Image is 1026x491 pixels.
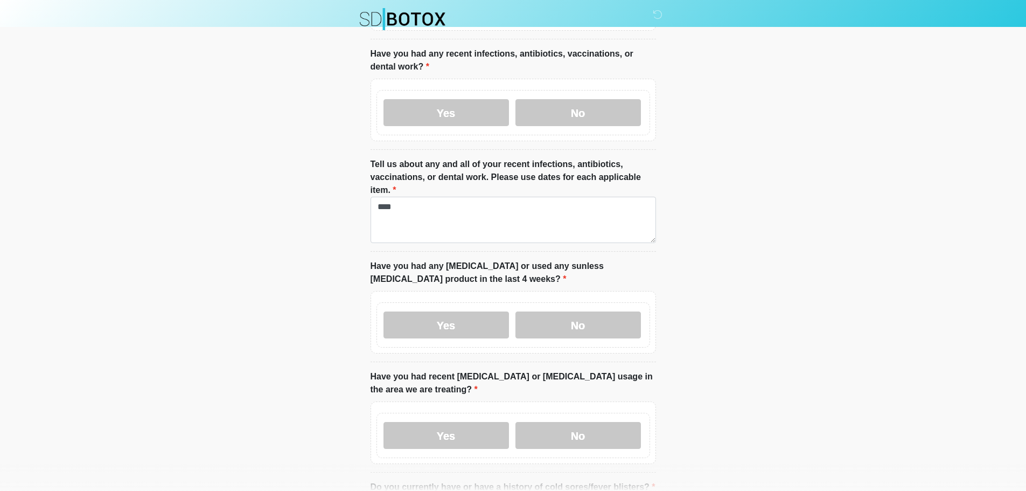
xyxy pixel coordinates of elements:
[371,158,656,197] label: Tell us about any and all of your recent infections, antibiotics, vaccinations, or dental work. P...
[371,370,656,396] label: Have you had recent [MEDICAL_DATA] or [MEDICAL_DATA] usage in the area we are treating?
[515,312,641,338] label: No
[371,47,656,73] label: Have you had any recent infections, antibiotics, vaccinations, or dental work?
[360,8,446,30] img: SDBotox Logo
[383,422,509,449] label: Yes
[383,312,509,338] label: Yes
[515,422,641,449] label: No
[515,99,641,126] label: No
[371,260,656,286] label: Have you had any [MEDICAL_DATA] or used any sunless [MEDICAL_DATA] product in the last 4 weeks?
[383,99,509,126] label: Yes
